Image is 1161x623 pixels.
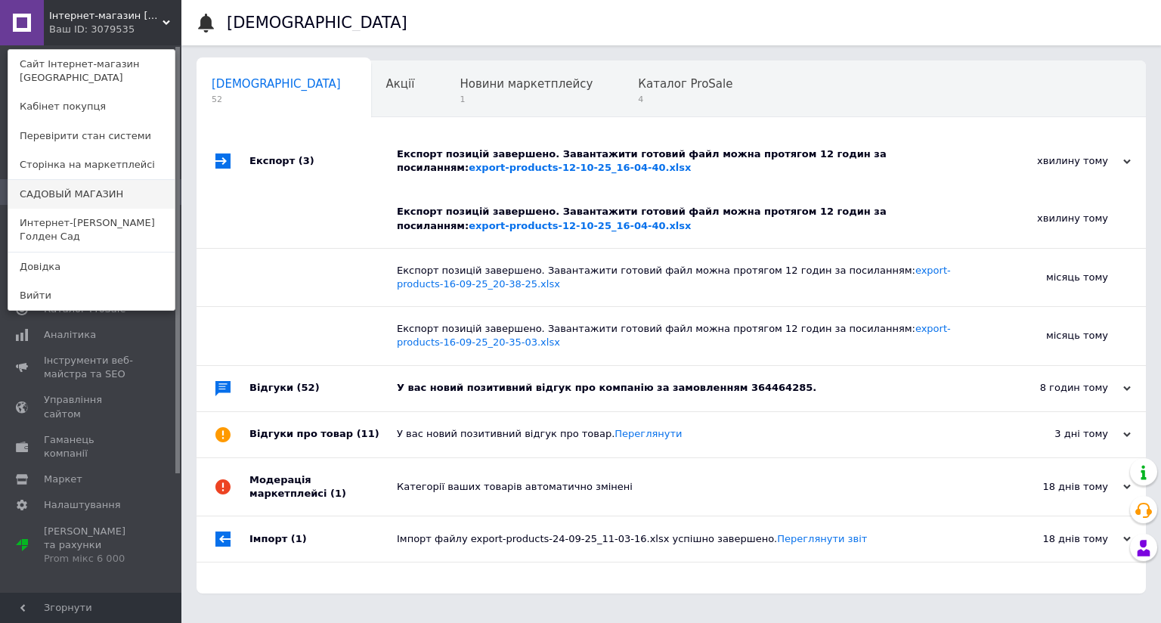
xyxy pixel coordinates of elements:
span: Налаштування [44,498,121,512]
span: [PERSON_NAME] та рахунки [44,525,140,566]
div: Модерація маркетплейсі [249,458,397,516]
a: export-products-16-09-25_20-35-03.xlsx [397,323,951,348]
div: місяць тому [957,307,1146,364]
span: Каталог ProSale [638,77,732,91]
span: Маркет [44,473,82,486]
span: (3) [299,155,314,166]
span: Інструменти веб-майстра та SEO [44,354,140,381]
div: Експорт позицій завершено. Завантажити готовий файл можна протягом 12 годин за посиланням: [397,322,957,349]
a: Сайт Інтернет-магазин [GEOGRAPHIC_DATA] [8,50,175,92]
span: (52) [297,382,320,393]
a: Довідка [8,253,175,281]
div: 3 дні тому [980,427,1131,441]
a: Вийти [8,281,175,310]
span: Гаманець компанії [44,433,140,460]
div: Експорт позицій завершено. Завантажити готовий файл можна протягом 12 годин за посиланням: [397,147,980,175]
a: export-products-16-09-25_20-38-25.xlsx [397,265,951,290]
div: У вас новий позитивний відгук про компанію за замовленням 364464285. [397,381,980,395]
span: 1 [460,94,593,105]
div: 18 днів тому [980,480,1131,494]
div: Імпорт [249,516,397,562]
div: Експорт позицій завершено. Завантажити готовий файл можна протягом 12 годин за посиланням: [397,205,957,232]
div: Ваш ID: 3079535 [49,23,113,36]
div: Prom мікс 6 000 [44,552,140,566]
h1: [DEMOGRAPHIC_DATA] [227,14,407,32]
div: Відгуки [249,366,397,411]
div: місяць тому [957,249,1146,306]
span: Управління сайтом [44,393,140,420]
div: Відгуки про товар [249,412,397,457]
span: (1) [330,488,346,499]
a: export-products-12-10-25_16-04-40.xlsx [469,162,691,173]
a: САДОВЫЙ МАГАЗИН [8,180,175,209]
span: 52 [212,94,341,105]
span: (1) [291,533,307,544]
div: Експорт [249,132,397,190]
div: 18 днів тому [980,532,1131,546]
div: У вас новий позитивний відгук про товар. [397,427,980,441]
div: Імпорт файлу export-products-24-09-25_11-03-16.xlsx успішно завершено. [397,532,980,546]
span: (11) [357,428,379,439]
a: Переглянути [615,428,682,439]
span: [DEMOGRAPHIC_DATA] [212,77,341,91]
div: Категорії ваших товарів автоматично змінені [397,480,980,494]
a: Перевірити стан системи [8,122,175,150]
span: Інтернет-магазин Сади Сад [49,9,163,23]
div: хвилину тому [980,154,1131,168]
span: 4 [638,94,732,105]
a: Сторінка на маркетплейсі [8,150,175,179]
span: Аналітика [44,328,96,342]
span: Акції [386,77,415,91]
div: хвилину тому [957,190,1146,247]
a: Кабінет покупця [8,92,175,121]
div: 8 годин тому [980,381,1131,395]
a: Интернет-[PERSON_NAME] Голден Сад [8,209,175,251]
a: export-products-12-10-25_16-04-40.xlsx [469,220,691,231]
a: Переглянути звіт [777,533,867,544]
div: Експорт позицій завершено. Завантажити готовий файл можна протягом 12 годин за посиланням: [397,264,957,291]
span: Новини маркетплейсу [460,77,593,91]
